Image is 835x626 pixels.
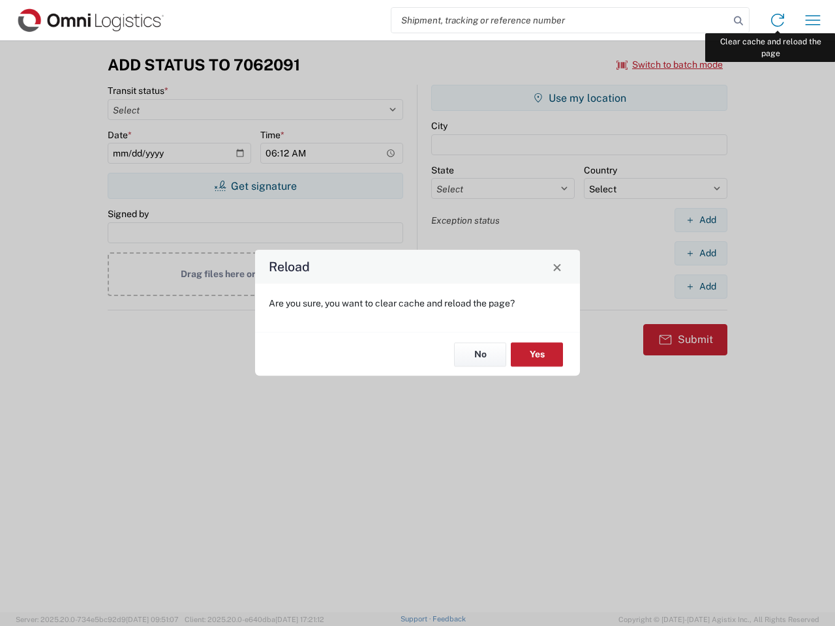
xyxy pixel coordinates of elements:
button: Close [548,258,566,276]
h4: Reload [269,258,310,276]
button: Yes [511,342,563,366]
button: No [454,342,506,366]
p: Are you sure, you want to clear cache and reload the page? [269,297,566,309]
input: Shipment, tracking or reference number [391,8,729,33]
